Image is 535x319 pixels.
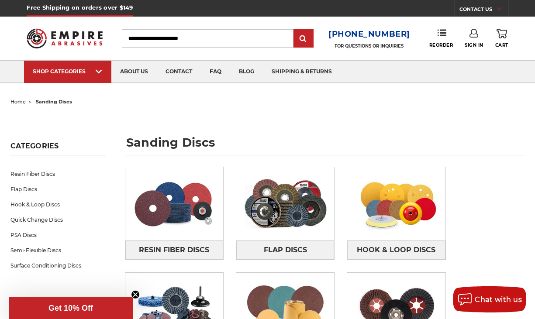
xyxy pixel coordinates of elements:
div: SHOP CATEGORIES [33,68,103,75]
a: Quick Change Discs [10,212,106,227]
a: Semi-Flexible Discs [10,243,106,258]
span: Reorder [429,42,453,48]
button: Close teaser [131,290,140,299]
span: Chat with us [475,295,522,304]
a: Resin Fiber Discs [10,166,106,182]
a: Hook & Loop Discs [347,240,445,260]
a: shipping & returns [263,61,341,83]
input: Submit [295,30,312,48]
a: home [10,99,26,105]
a: blog [230,61,263,83]
img: Flap Discs [236,170,334,238]
a: Flap Discs [236,240,334,260]
button: Chat with us [453,286,526,312]
a: contact [157,61,201,83]
span: Sign In [465,42,483,48]
a: faq [201,61,230,83]
a: Cart [495,29,508,48]
span: Get 10% Off [48,304,93,312]
a: about us [111,61,157,83]
span: Cart [495,42,508,48]
a: Reorder [429,29,453,48]
a: Flap Discs [10,182,106,197]
img: Empire Abrasives [27,24,102,53]
div: Get 10% OffClose teaser [9,297,133,319]
h1: sanding discs [126,137,525,155]
h5: Categories [10,142,106,155]
a: CONTACT US [459,4,508,17]
a: PSA Discs [10,227,106,243]
a: [PHONE_NUMBER] [328,28,410,41]
span: Resin Fiber Discs [139,243,209,257]
img: Resin Fiber Discs [125,170,223,238]
p: FOR QUESTIONS OR INQUIRIES [328,43,410,49]
span: Hook & Loop Discs [357,243,435,257]
span: sanding discs [36,99,72,105]
a: Surface Conditioning Discs [10,258,106,273]
span: Flap Discs [264,243,307,257]
a: Resin Fiber Discs [125,240,223,260]
a: Hook & Loop Discs [10,197,106,212]
img: Hook & Loop Discs [347,170,445,238]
